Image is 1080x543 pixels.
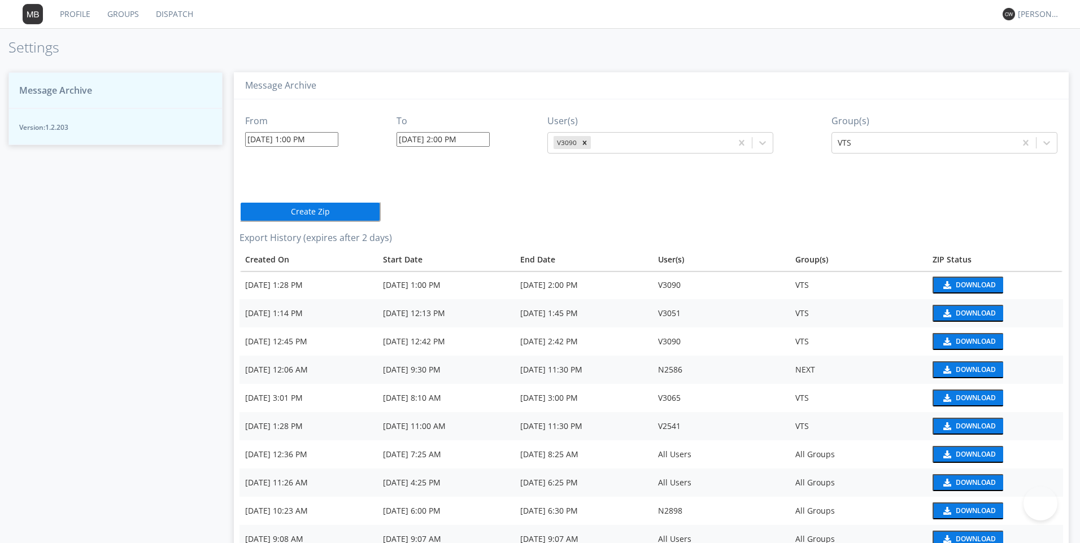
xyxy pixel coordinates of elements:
h3: Export History (expires after 2 days) [239,233,1063,243]
img: download media button [942,535,951,543]
div: Download [956,366,996,373]
div: VTS [795,421,921,432]
div: VTS [795,279,921,291]
div: [DATE] 12:42 PM [383,336,509,347]
div: Download [956,536,996,542]
button: Download [933,305,1003,322]
h3: User(s) [547,116,773,126]
th: User(s) [652,248,790,271]
div: [DATE] 1:28 PM [245,279,371,291]
div: [PERSON_NAME] * [1018,8,1060,20]
div: Download [956,479,996,486]
a: download media buttonDownload [933,446,1057,463]
div: All Users [658,449,784,460]
div: Download [956,395,996,401]
button: Version:1.2.203 [8,108,223,145]
div: Remove V3090 [578,136,591,149]
div: Download [956,451,996,458]
div: Download [956,338,996,345]
button: Download [933,418,1003,435]
div: All Groups [795,505,921,516]
h3: From [245,116,338,126]
th: Toggle SortBy [515,248,652,271]
img: download media button [942,450,951,458]
div: [DATE] 6:00 PM [383,505,509,516]
div: [DATE] 7:25 AM [383,449,509,460]
a: download media buttonDownload [933,474,1057,491]
div: V3065 [658,392,784,404]
img: download media button [942,394,951,402]
a: download media buttonDownload [933,502,1057,519]
div: [DATE] 4:25 PM [383,477,509,488]
img: 373638.png [23,4,43,24]
a: download media buttonDownload [933,277,1057,294]
img: 373638.png [1003,8,1015,20]
th: Toggle SortBy [927,248,1063,271]
span: Message Archive [19,84,92,97]
div: [DATE] 1:00 PM [383,279,509,291]
iframe: Toggle Customer Support [1024,487,1057,520]
div: [DATE] 2:00 PM [520,279,646,291]
button: Download [933,446,1003,463]
div: [DATE] 12:45 PM [245,336,371,347]
button: Download [933,277,1003,294]
div: All Users [658,477,784,488]
th: Group(s) [790,248,927,271]
button: Download [933,474,1003,491]
div: [DATE] 2:42 PM [520,336,646,347]
div: [DATE] 12:06 AM [245,364,371,375]
div: [DATE] 3:01 PM [245,392,371,404]
div: [DATE] 1:28 PM [245,421,371,432]
div: Download [956,423,996,430]
img: download media button [942,281,951,289]
div: [DATE] 11:00 AM [383,421,509,432]
button: Download [933,502,1003,519]
span: Version: 1.2.203 [19,122,212,132]
img: download media button [942,309,951,317]
h3: Group(s) [831,116,1057,126]
div: [DATE] 8:25 AM [520,449,646,460]
div: [DATE] 12:36 PM [245,449,371,460]
div: N2586 [658,364,784,375]
a: download media buttonDownload [933,305,1057,322]
div: [DATE] 9:30 PM [383,364,509,375]
div: [DATE] 8:10 AM [383,392,509,404]
div: [DATE] 1:14 PM [245,308,371,319]
a: download media buttonDownload [933,333,1057,350]
div: Download [956,507,996,514]
div: V2541 [658,421,784,432]
th: Toggle SortBy [377,248,515,271]
img: download media button [942,479,951,487]
div: [DATE] 3:00 PM [520,392,646,404]
img: download media button [942,338,951,345]
div: [DATE] 11:30 PM [520,364,646,375]
h3: To [397,116,490,126]
div: [DATE] 12:13 PM [383,308,509,319]
div: [DATE] 6:30 PM [520,505,646,516]
div: [DATE] 11:30 PM [520,421,646,432]
div: Download [956,282,996,288]
button: Message Archive [8,72,223,109]
div: VTS [795,308,921,319]
button: Download [933,361,1003,378]
button: Download [933,389,1003,406]
div: [DATE] 10:23 AM [245,505,371,516]
th: Toggle SortBy [239,248,377,271]
div: V3090 [658,336,784,347]
a: download media buttonDownload [933,361,1057,378]
h3: Message Archive [245,81,1057,91]
div: [DATE] 11:26 AM [245,477,371,488]
button: Create Zip [239,202,381,222]
div: V3090 [554,136,578,149]
img: download media button [942,366,951,374]
img: download media button [942,422,951,430]
div: Download [956,310,996,317]
button: Download [933,333,1003,350]
div: V3051 [658,308,784,319]
div: [DATE] 6:25 PM [520,477,646,488]
div: N2898 [658,505,784,516]
div: [DATE] 1:45 PM [520,308,646,319]
div: All Groups [795,449,921,460]
div: All Groups [795,477,921,488]
div: V3090 [658,279,784,291]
